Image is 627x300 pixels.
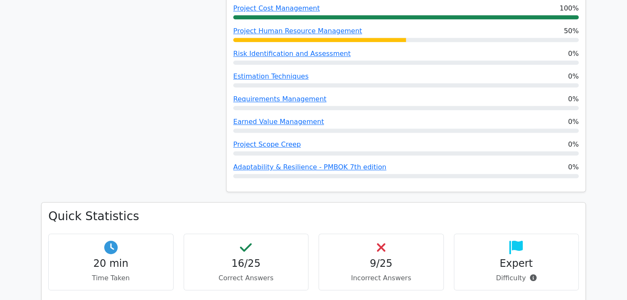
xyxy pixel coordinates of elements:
span: 0% [568,49,579,59]
span: 100% [559,3,579,13]
p: Time Taken [55,273,166,283]
span: 50% [564,26,579,36]
p: Incorrect Answers [326,273,437,283]
a: Adaptability & Resilience - PMBOK 7th edition [233,163,386,171]
a: Requirements Management [233,95,327,103]
span: 0% [568,162,579,172]
a: Risk Identification and Assessment [233,50,350,58]
span: 0% [568,94,579,104]
h4: 16/25 [191,258,302,270]
a: Project Cost Management [233,4,320,12]
a: Earned Value Management [233,118,324,126]
span: 0% [568,117,579,127]
p: Difficulty [461,273,572,283]
h4: 20 min [55,258,166,270]
span: 0% [568,139,579,150]
a: Project Scope Creep [233,140,301,148]
a: Project Human Resource Management [233,27,362,35]
p: Correct Answers [191,273,302,283]
h3: Quick Statistics [48,209,579,224]
span: 0% [568,71,579,82]
h4: 9/25 [326,258,437,270]
h4: Expert [461,258,572,270]
a: Estimation Techniques [233,72,308,80]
